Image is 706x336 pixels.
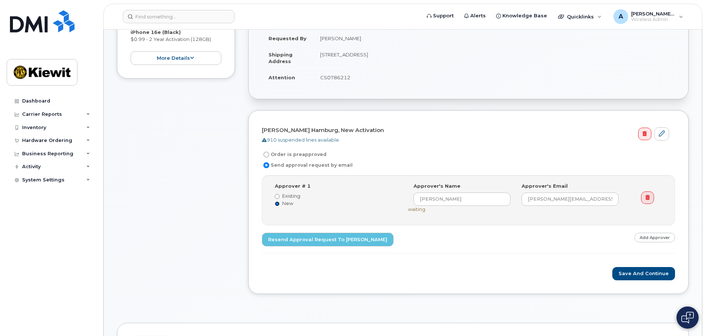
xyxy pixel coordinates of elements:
[553,9,607,24] div: Quicklinks
[262,233,394,246] a: Resend Approval Request to [PERSON_NAME]
[314,69,675,86] td: CS0786212
[131,15,221,65] div: [PERSON_NAME] $0.99 - 2 Year Activation (128GB)
[470,12,486,20] span: Alerts
[522,193,619,206] input: Input
[275,201,280,206] input: New
[263,152,269,157] input: Order is preapproved
[275,194,280,199] input: Existing
[608,9,688,24] div: Alicia.Bailey
[619,12,623,21] span: A
[567,14,594,20] span: Quicklinks
[269,75,295,80] strong: Attention
[123,10,235,23] input: Find something...
[634,233,675,242] a: Add Approver
[422,8,459,23] a: Support
[262,161,353,170] label: Send approval request by email
[612,267,675,281] button: Save and Continue
[262,127,669,134] h4: [PERSON_NAME] Hamburg, New Activation
[263,162,269,168] input: Send approval request by email
[631,11,675,17] span: [PERSON_NAME].[PERSON_NAME]
[131,29,181,35] strong: iPhone 16e (Black)
[433,12,454,20] span: Support
[262,136,669,143] div: 910 suspended lines available.
[413,193,511,206] input: Input
[131,51,221,65] button: more details
[275,200,397,207] label: New
[459,8,491,23] a: Alerts
[522,183,568,190] label: Approver's Email
[681,312,694,323] img: Open chat
[408,206,425,212] span: waiting
[269,35,307,41] strong: Requested By
[275,183,311,190] label: Approver # 1
[491,8,552,23] a: Knowledge Base
[413,183,460,190] label: Approver's Name
[262,150,326,159] label: Order is preapproved
[631,17,675,22] span: Wireless Admin
[314,30,675,46] td: [PERSON_NAME]
[314,46,675,69] td: [STREET_ADDRESS]
[502,12,547,20] span: Knowledge Base
[269,52,293,65] strong: Shipping Address
[275,193,397,200] label: Existing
